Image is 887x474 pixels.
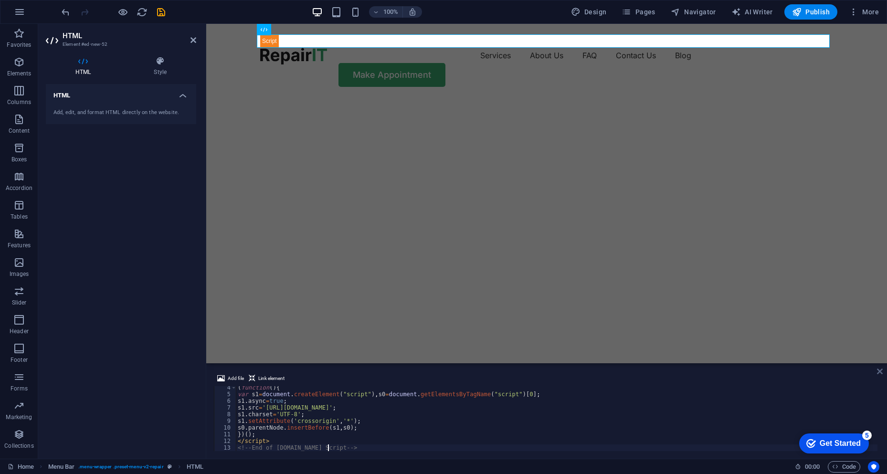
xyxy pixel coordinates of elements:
[8,5,77,25] div: Get Started 5 items remaining, 0% complete
[828,461,860,473] button: Code
[812,463,813,470] span: :
[124,56,196,76] h4: Style
[168,464,172,469] i: This element is a customizable preset
[214,438,237,444] div: 12
[46,56,124,76] h4: HTML
[214,424,237,431] div: 10
[622,7,655,17] span: Pages
[571,7,607,17] span: Design
[667,4,720,20] button: Navigator
[258,373,285,384] span: Link element
[136,6,148,18] button: reload
[6,413,32,421] p: Marketing
[11,156,27,163] p: Boxes
[567,4,611,20] div: Design (Ctrl+Alt+Y)
[784,4,837,20] button: Publish
[155,6,167,18] button: save
[849,7,879,17] span: More
[228,373,244,384] span: Add file
[7,41,31,49] p: Favorites
[156,7,167,18] i: Save (Ctrl+S)
[28,11,69,19] div: Get Started
[7,70,32,77] p: Elements
[247,373,286,384] button: Link element
[7,98,31,106] p: Columns
[11,213,28,221] p: Tables
[214,444,237,451] div: 13
[48,461,204,473] nav: breadcrumb
[9,127,30,135] p: Content
[731,7,773,17] span: AI Writer
[71,2,80,11] div: 5
[60,6,71,18] button: undo
[78,461,163,473] span: . menu-wrapper .preset-menu-v2-repair
[8,461,34,473] a: Click to cancel selection. Double-click to open Pages
[868,461,879,473] button: Usercentrics
[214,431,237,438] div: 11
[8,242,31,249] p: Features
[187,461,203,473] span: Click to select. Double-click to edit
[618,4,659,20] button: Pages
[214,384,237,391] div: 4
[60,7,71,18] i: Undo: Add element (Ctrl+Z)
[408,8,417,16] i: On resize automatically adjust zoom level to fit chosen device.
[63,40,177,49] h3: Element #ed-new-52
[4,442,33,450] p: Collections
[11,356,28,364] p: Footer
[214,411,237,418] div: 8
[792,7,830,17] span: Publish
[214,404,237,411] div: 7
[53,109,189,117] div: Add, edit, and format HTML directly on the website.
[10,327,29,335] p: Header
[137,7,148,18] i: Reload page
[383,6,399,18] h6: 100%
[214,418,237,424] div: 9
[48,461,75,473] span: Click to select. Double-click to edit
[214,391,237,398] div: 5
[12,299,27,306] p: Slider
[11,385,28,392] p: Forms
[6,184,32,192] p: Accordion
[805,461,820,473] span: 00 00
[728,4,777,20] button: AI Writer
[795,461,820,473] h6: Session time
[832,461,856,473] span: Code
[63,32,196,40] h2: HTML
[117,6,128,18] button: Click here to leave preview mode and continue editing
[567,4,611,20] button: Design
[671,7,716,17] span: Navigator
[216,373,245,384] button: Add file
[369,6,403,18] button: 100%
[845,4,883,20] button: More
[214,398,237,404] div: 6
[46,84,196,101] h4: HTML
[10,270,29,278] p: Images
